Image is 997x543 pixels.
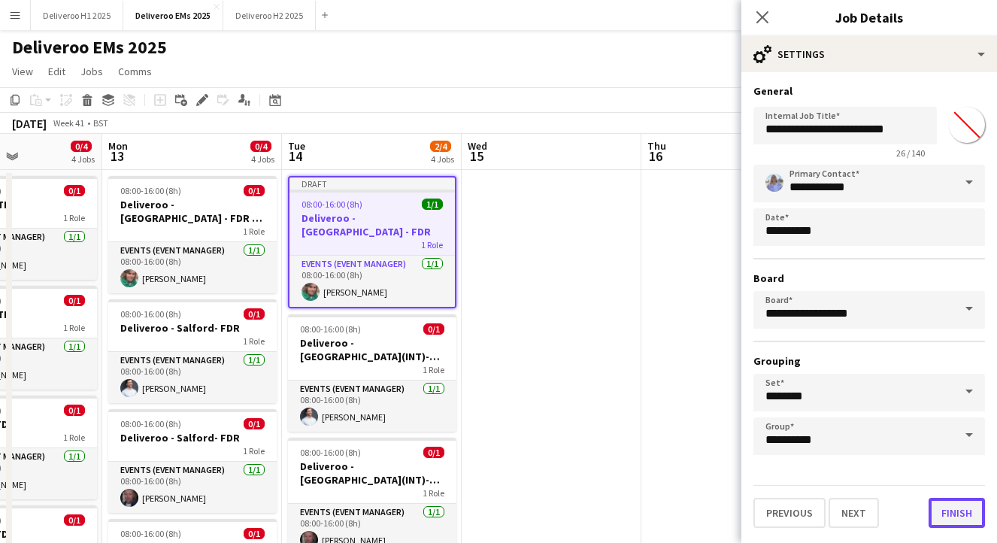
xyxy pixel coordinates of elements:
div: 4 Jobs [431,153,454,165]
h3: Deliveroo - [GEOGRAPHIC_DATA](INT)- FDR [288,336,456,363]
span: Edit [48,65,65,78]
app-card-role: Events (Event Manager)1/108:00-16:00 (8h)[PERSON_NAME] [289,256,455,307]
span: 08:00-16:00 (8h) [300,323,361,335]
a: Edit [42,62,71,81]
button: Previous [753,498,826,528]
div: Settings [741,36,997,72]
div: 4 Jobs [251,153,274,165]
div: 4 Jobs [71,153,95,165]
app-job-card: 08:00-16:00 (8h)0/1Deliveroo - [GEOGRAPHIC_DATA] - FDR + 1/2 TD1 RoleEvents (Event Manager)1/108:... [108,176,277,293]
span: 1 Role [243,226,265,237]
span: 08:00-16:00 (8h) [300,447,361,458]
span: 08:00-16:00 (8h) [120,308,181,320]
span: Thu [647,139,666,153]
span: 1 Role [243,445,265,457]
a: Jobs [74,62,109,81]
span: 1/1 [422,199,443,210]
span: 0/1 [64,514,85,526]
app-job-card: 08:00-16:00 (8h)0/1Deliveroo - Salford- FDR1 RoleEvents (Event Manager)1/108:00-16:00 (8h)[PERSON... [108,299,277,403]
span: 0/1 [244,418,265,429]
span: 0/4 [250,141,271,152]
span: 0/1 [244,528,265,539]
h3: Deliveroo - [GEOGRAPHIC_DATA] - FDR [289,211,455,238]
button: Deliveroo H2 2025 [223,1,316,30]
span: 1 Role [423,487,444,499]
span: 0/1 [244,185,265,196]
app-job-card: Draft08:00-16:00 (8h)1/1Deliveroo - [GEOGRAPHIC_DATA] - FDR1 RoleEvents (Event Manager)1/108:00-1... [288,176,456,308]
a: View [6,62,39,81]
h1: Deliveroo EMs 2025 [12,36,167,59]
span: Wed [468,139,487,153]
span: 0/1 [244,308,265,320]
h3: Deliveroo - [GEOGRAPHIC_DATA] - FDR + 1/2 TD [108,198,277,225]
app-job-card: 08:00-16:00 (8h)0/1Deliveroo - Salford- FDR1 RoleEvents (Event Manager)1/108:00-16:00 (8h)[PERSON... [108,409,277,513]
app-card-role: Events (Event Manager)1/108:00-16:00 (8h)[PERSON_NAME] [108,462,277,513]
span: Jobs [80,65,103,78]
span: 26 / 140 [884,147,937,159]
app-card-role: Events (Event Manager)1/108:00-16:00 (8h)[PERSON_NAME] [108,352,277,403]
button: Deliveroo H1 2025 [31,1,123,30]
span: 1 Role [63,432,85,443]
span: Week 41 [50,117,87,129]
span: 0/1 [423,447,444,458]
h3: Grouping [753,354,985,368]
span: 0/1 [64,185,85,196]
span: Tue [288,139,305,153]
h3: Board [753,271,985,285]
span: 0/1 [64,295,85,306]
span: 08:00-16:00 (8h) [120,185,181,196]
span: Mon [108,139,128,153]
app-card-role: Events (Event Manager)1/108:00-16:00 (8h)[PERSON_NAME] [288,381,456,432]
span: 15 [465,147,487,165]
h3: Deliveroo - Salford- FDR [108,431,277,444]
span: 1 Role [243,335,265,347]
div: BST [93,117,108,129]
span: Comms [118,65,152,78]
div: [DATE] [12,116,47,131]
h3: Job Details [741,8,997,27]
button: Finish [929,498,985,528]
app-card-role: Events (Event Manager)1/108:00-16:00 (8h)[PERSON_NAME] [108,242,277,293]
span: 1 Role [423,364,444,375]
a: Comms [112,62,158,81]
span: 14 [286,147,305,165]
h3: Deliveroo - Salford- FDR [108,321,277,335]
h3: Deliveroo - [GEOGRAPHIC_DATA](INT)- FDR [288,460,456,487]
span: 08:00-16:00 (8h) [120,418,181,429]
span: 0/1 [423,323,444,335]
span: 2/4 [430,141,451,152]
app-job-card: 08:00-16:00 (8h)0/1Deliveroo - [GEOGRAPHIC_DATA](INT)- FDR1 RoleEvents (Event Manager)1/108:00-16... [288,314,456,432]
span: View [12,65,33,78]
span: 13 [106,147,128,165]
span: 1 Role [63,212,85,223]
div: Draft [289,177,455,190]
span: 08:00-16:00 (8h) [302,199,362,210]
span: 16 [645,147,666,165]
span: 0/4 [71,141,92,152]
span: 0/1 [64,405,85,416]
button: Next [829,498,879,528]
span: 08:00-16:00 (8h) [120,528,181,539]
h3: General [753,84,985,98]
button: Deliveroo EMs 2025 [123,1,223,30]
span: 1 Role [421,239,443,250]
span: 1 Role [63,322,85,333]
